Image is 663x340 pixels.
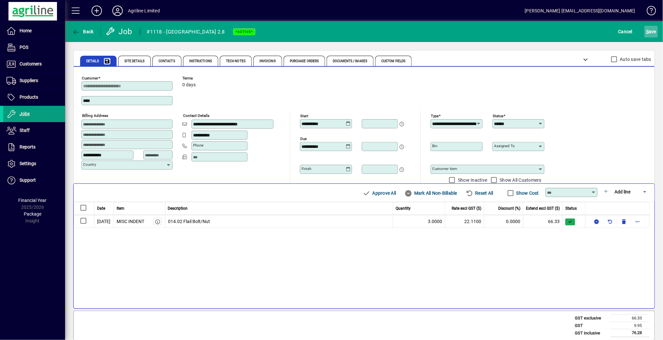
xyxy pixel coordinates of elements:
[117,218,144,225] div: MISC INDENT
[463,187,496,199] button: Reset All
[3,23,65,39] a: Home
[83,162,96,167] mat-label: Country
[499,177,542,183] label: Show All Customers
[20,28,32,33] span: Home
[82,76,98,80] mat-label: Customer
[611,329,650,337] td: 76.28
[493,114,503,118] mat-label: Status
[3,56,65,72] a: Customers
[260,60,276,63] span: Invoicing
[452,205,481,211] span: Rate excl GST ($)
[396,205,411,211] span: Quantity
[302,166,311,171] mat-label: Finish
[457,177,487,183] label: Show Inactive
[333,60,367,63] span: Documents / Images
[494,144,515,148] mat-label: Assigned to
[618,26,633,37] span: Cancel
[466,188,493,198] span: Reset All
[432,166,457,171] mat-label: Customer Item
[3,156,65,172] a: Settings
[646,29,649,34] span: S
[571,322,611,329] td: GST
[94,215,114,228] td: [DATE]
[147,27,225,37] div: #1118 - [GEOGRAPHIC_DATA] 2.8
[431,114,439,118] mat-label: Type
[20,144,35,149] span: Reports
[3,73,65,89] a: Suppliers
[3,172,65,189] a: Support
[128,6,160,16] div: Agriline Limited
[432,144,437,148] mat-label: Bin
[107,5,128,17] button: Profile
[632,216,643,227] button: More options
[124,60,145,63] span: Site Details
[571,315,611,322] td: GST exclusive
[515,190,539,196] label: Show Cost
[644,26,658,37] button: Save
[646,26,656,37] span: ave
[445,215,484,228] td: 22.1100
[20,61,42,66] span: Customers
[614,189,630,194] span: Add line
[571,329,611,337] td: GST inclusive
[3,89,65,106] a: Products
[182,76,221,80] span: Terms
[611,315,650,322] td: 66.33
[363,188,396,198] span: Approve All
[381,60,405,63] span: Custom Fields
[619,56,652,63] label: Auto save tabs
[3,122,65,139] a: Staff
[20,161,36,166] span: Settings
[20,45,28,50] span: POS
[106,26,134,37] div: Job
[86,5,107,17] button: Add
[165,215,393,228] td: 014.02 Flail Bolt/Nut
[24,211,41,217] span: Package
[193,143,204,148] mat-label: Phone
[617,26,634,37] button: Cancel
[300,114,308,118] mat-label: Start
[525,6,635,16] div: [PERSON_NAME] [EMAIL_ADDRESS][DOMAIN_NAME]
[290,60,319,63] span: Purchase Orders
[65,26,101,37] app-page-header-button: Back
[611,322,650,329] td: 9.95
[19,198,47,203] span: Financial Year
[226,60,246,63] span: Tech Notes
[428,218,442,225] span: 3.0000
[97,205,105,211] span: Date
[117,205,124,211] span: Item
[3,139,65,155] a: Reports
[189,60,212,63] span: Instructions
[642,1,655,22] a: Knowledge Base
[565,205,577,211] span: Status
[402,187,460,199] button: Mark All Non-Billable
[20,111,30,116] span: Jobs
[404,188,457,198] span: Mark All Non-Billable
[20,94,38,100] span: Products
[72,29,94,34] span: Back
[523,215,563,228] td: 66.33
[300,136,307,141] mat-label: Due
[360,187,399,199] button: Approve All
[3,39,65,56] a: POS
[168,205,188,211] span: Description
[20,78,38,83] span: Suppliers
[498,205,520,211] span: Discount (%)
[20,177,36,183] span: Support
[20,128,30,133] span: Staff
[484,215,523,228] td: 0.0000
[526,205,560,211] span: Extend excl GST ($)
[159,60,175,63] span: Contacts
[86,60,99,63] span: Details
[70,26,95,37] button: Back
[182,82,196,88] span: 0 days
